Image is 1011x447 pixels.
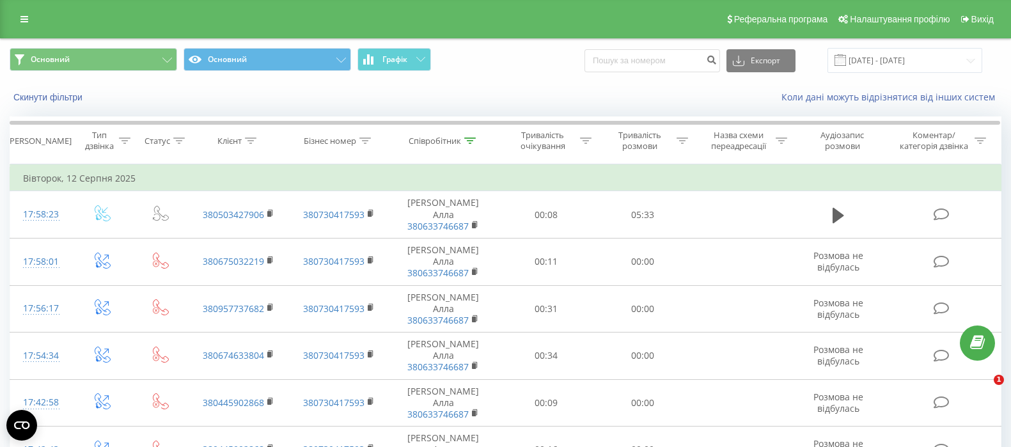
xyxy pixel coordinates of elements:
td: 00:31 [498,285,594,333]
td: 00:09 [498,379,594,427]
a: 380730417593 [303,255,364,267]
button: Open CMP widget [6,410,37,441]
td: [PERSON_NAME] Алла [389,285,498,333]
td: 00:00 [594,285,691,333]
td: [PERSON_NAME] Алла [389,191,498,239]
span: Графік [382,55,407,64]
a: 380445902868 [203,396,264,409]
td: 00:08 [498,191,594,239]
td: Вівторок, 12 Серпня 2025 [10,166,1001,191]
a: 380957737682 [203,302,264,315]
div: [PERSON_NAME] [7,136,72,146]
span: Вихід [971,14,994,24]
div: Коментар/категорія дзвінка [897,130,971,152]
td: 00:00 [594,333,691,380]
div: Назва схеми переадресації [704,130,772,152]
a: 380730417593 [303,349,364,361]
input: Пошук за номером [584,49,720,72]
a: 380633746687 [407,267,469,279]
td: [PERSON_NAME] Алла [389,238,498,285]
a: 380675032219 [203,255,264,267]
a: 380633746687 [407,361,469,373]
div: 17:56:17 [23,296,59,321]
button: Скинути фільтри [10,91,89,103]
div: Співробітник [409,136,461,146]
div: Аудіозапис розмови [803,130,881,152]
div: 17:58:23 [23,202,59,227]
div: 17:54:34 [23,343,59,368]
a: 380633746687 [407,408,469,420]
button: Основний [10,48,177,71]
div: Тип дзвінка [83,130,116,152]
a: 380503427906 [203,208,264,221]
div: Тривалість очікування [509,130,576,152]
td: 05:33 [594,191,691,239]
td: [PERSON_NAME] Алла [389,333,498,380]
div: 17:42:58 [23,390,59,415]
span: Реферальна програма [734,14,828,24]
span: Розмова не відбулась [813,249,863,273]
span: Налаштування профілю [850,14,950,24]
span: Розмова не відбулась [813,391,863,414]
span: Розмова не відбулась [813,343,863,367]
td: 00:11 [498,238,594,285]
a: 380633746687 [407,220,469,232]
button: Основний [184,48,351,71]
div: Тривалість розмови [606,130,673,152]
span: Розмова не відбулась [813,297,863,320]
a: 380633746687 [407,314,469,326]
a: Коли дані можуть відрізнятися вiд інших систем [781,91,1001,103]
span: Основний [31,54,70,65]
td: 00:00 [594,238,691,285]
td: [PERSON_NAME] Алла [389,379,498,427]
div: Клієнт [217,136,242,146]
iframe: Intercom live chat [968,375,998,405]
a: 380674633804 [203,349,264,361]
a: 380730417593 [303,208,364,221]
div: Статус [145,136,170,146]
td: 00:34 [498,333,594,380]
a: 380730417593 [303,396,364,409]
div: 17:58:01 [23,249,59,274]
a: 380730417593 [303,302,364,315]
div: Бізнес номер [304,136,356,146]
button: Експорт [726,49,795,72]
td: 00:00 [594,379,691,427]
button: Графік [357,48,431,71]
span: 1 [994,375,1004,385]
